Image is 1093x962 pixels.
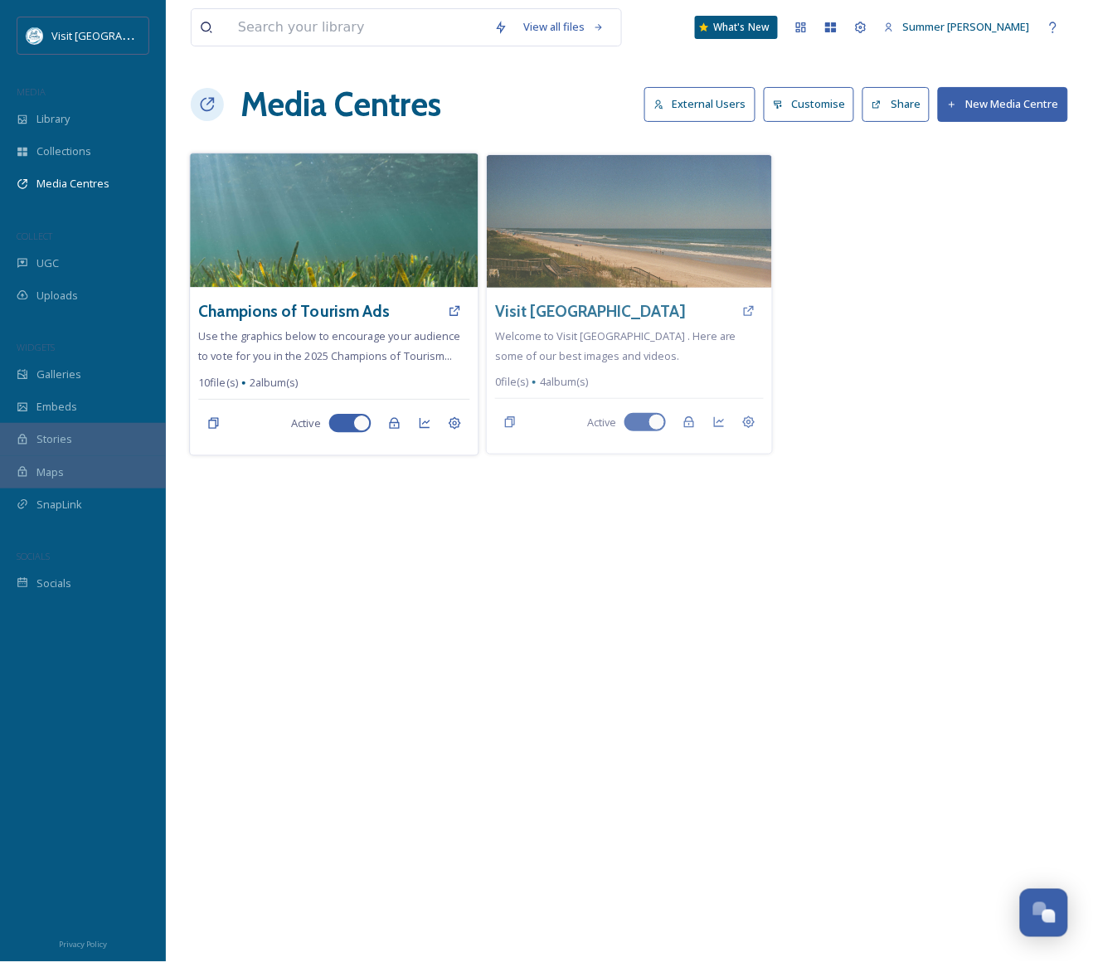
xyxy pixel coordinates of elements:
[198,299,390,323] a: Champions of Tourism Ads
[540,374,588,390] span: 4 album(s)
[36,143,91,159] span: Collections
[51,27,180,43] span: Visit [GEOGRAPHIC_DATA]
[190,153,478,288] img: GULF%20COUNTY%20FLORIDA%20%28970%20%C3%97%20250%20px%29%20%282%29.png
[876,11,1038,43] a: Summer [PERSON_NAME]
[17,550,50,562] span: SOCIALS
[36,367,81,382] span: Galleries
[36,399,77,415] span: Embeds
[36,255,59,271] span: UGC
[36,576,71,591] span: Socials
[27,27,43,44] img: download%20%282%29.png
[495,328,736,363] span: Welcome to Visit [GEOGRAPHIC_DATA] . Here are some of our best images and videos.
[36,464,64,480] span: Maps
[695,16,778,39] a: What's New
[250,375,299,391] span: 2 album(s)
[36,111,70,127] span: Library
[59,940,107,950] span: Privacy Policy
[291,415,320,431] span: Active
[903,19,1030,34] span: Summer [PERSON_NAME]
[230,9,486,46] input: Search your library
[36,176,109,192] span: Media Centres
[764,87,863,121] a: Customise
[198,375,237,391] span: 10 file(s)
[495,374,528,390] span: 0 file(s)
[36,431,72,447] span: Stories
[862,87,930,121] button: Share
[17,230,52,242] span: COLLECT
[487,155,772,288] img: noah-morgan-wmlD0-5_a-o-unsplash.jpg
[36,288,78,304] span: Uploads
[1020,889,1068,937] button: Open Chat
[198,328,460,363] span: Use the graphics below to encourage your audience to vote for you in the 2025 Champions of Touris...
[516,11,613,43] a: View all files
[17,341,55,353] span: WIDGETS
[59,934,107,954] a: Privacy Policy
[495,299,685,323] a: Visit [GEOGRAPHIC_DATA]
[587,415,616,430] span: Active
[938,87,1068,121] button: New Media Centre
[644,87,764,121] a: External Users
[764,87,855,121] button: Customise
[240,80,441,129] h1: Media Centres
[17,85,46,98] span: MEDIA
[36,497,82,513] span: SnapLink
[644,87,755,121] button: External Users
